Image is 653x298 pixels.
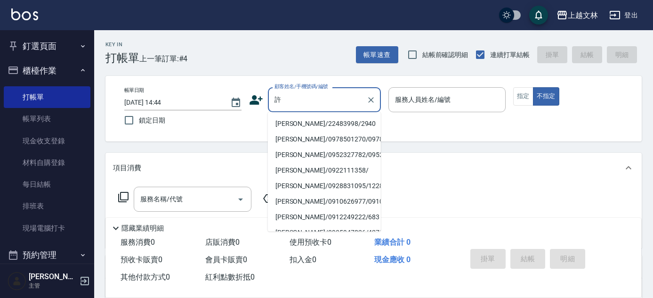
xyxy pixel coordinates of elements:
p: 隱藏業績明細 [121,223,164,233]
label: 帳單日期 [124,87,144,94]
button: Choose date, selected date is 2025-08-12 [225,91,247,114]
li: [PERSON_NAME]/0928831095/1228 [268,178,381,194]
a: 現金收支登錄 [4,130,90,152]
span: 業績合計 0 [374,238,411,247]
li: [PERSON_NAME]/0952327782/0952327782 [268,147,381,163]
span: 紅利點數折抵 0 [205,273,255,281]
li: [PERSON_NAME]/0922111358/ [268,163,381,178]
p: 主管 [29,281,77,290]
span: 其他付款方式 0 [121,273,170,281]
li: [PERSON_NAME]/0910626977/0910626977 [268,194,381,209]
h3: 打帳單 [105,51,139,65]
span: 扣入金 0 [290,255,316,264]
button: 指定 [513,87,533,106]
span: 鎖定日期 [139,116,165,125]
span: 連續打單結帳 [490,50,530,60]
div: 上越文林 [568,9,598,21]
li: [PERSON_NAME]/0978501270/0978501270 [268,132,381,147]
img: Logo [11,8,38,20]
p: 項目消費 [113,163,141,173]
a: 現場電腦打卡 [4,217,90,239]
button: Clear [364,93,378,107]
button: save [529,6,548,25]
h5: [PERSON_NAME] [29,272,77,281]
li: [PERSON_NAME]/0935947826/4275 [268,225,381,240]
span: 使用預收卡 0 [290,238,331,247]
button: 登出 [605,7,642,24]
button: 不指定 [533,87,559,106]
span: 上一筆訂單:#4 [139,53,188,65]
a: 帳單列表 [4,108,90,130]
li: [PERSON_NAME]/0912249222/683 [268,209,381,225]
a: 每日結帳 [4,174,90,195]
span: 會員卡販賣 0 [205,255,247,264]
span: 店販消費 0 [205,238,240,247]
a: 排班表 [4,195,90,217]
button: Open [233,192,248,207]
a: 材料自購登錄 [4,152,90,174]
button: 上越文林 [553,6,602,25]
img: Person [8,272,26,290]
button: 櫃檯作業 [4,58,90,83]
span: 預收卡販賣 0 [121,255,162,264]
button: 預約管理 [4,243,90,267]
div: 項目消費 [105,153,642,183]
li: [PERSON_NAME]/22483998/2940 [268,116,381,132]
button: 釘選頁面 [4,34,90,58]
h2: Key In [105,41,139,48]
label: 顧客姓名/手機號碼/編號 [274,83,328,90]
span: 現金應收 0 [374,255,411,264]
span: 結帳前確認明細 [422,50,468,60]
a: 打帳單 [4,86,90,108]
span: 服務消費 0 [121,238,155,247]
input: YYYY/MM/DD hh:mm [124,95,221,110]
button: 帳單速查 [356,46,398,64]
